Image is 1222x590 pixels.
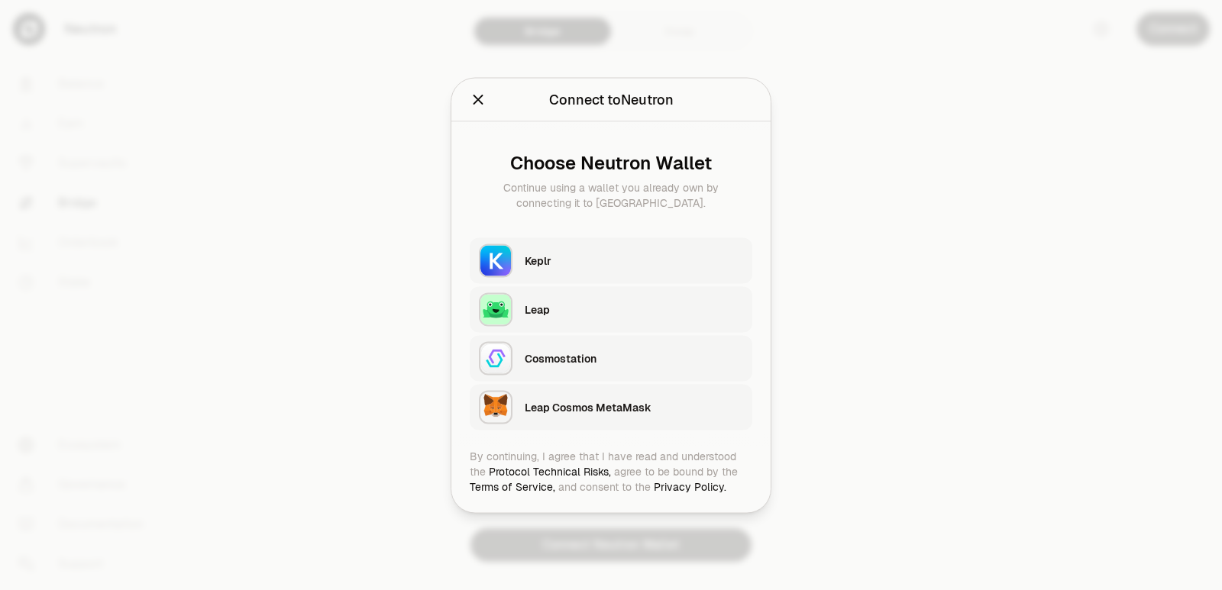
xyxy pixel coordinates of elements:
div: Choose Neutron Wallet [482,152,740,173]
div: Keplr [525,253,743,268]
div: Leap Cosmos MetaMask [525,399,743,414]
button: Leap Cosmos MetaMaskLeap Cosmos MetaMask [470,384,752,430]
div: Cosmostation [525,350,743,366]
img: Leap [479,292,512,326]
a: Privacy Policy. [654,479,726,493]
img: Keplr [479,243,512,277]
button: LeapLeap [470,286,752,332]
a: Protocol Technical Risks, [489,464,611,478]
button: CosmostationCosmostation [470,335,752,381]
button: KeplrKeplr [470,237,752,283]
img: Cosmostation [479,341,512,375]
div: By continuing, I agree that I have read and understood the agree to be bound by the and consent t... [470,448,752,494]
a: Terms of Service, [470,479,555,493]
div: Leap [525,301,743,317]
div: Connect to Neutron [549,89,674,110]
div: Continue using a wallet you already own by connecting it to [GEOGRAPHIC_DATA]. [482,179,740,210]
button: Close [470,89,487,110]
img: Leap Cosmos MetaMask [479,390,512,424]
